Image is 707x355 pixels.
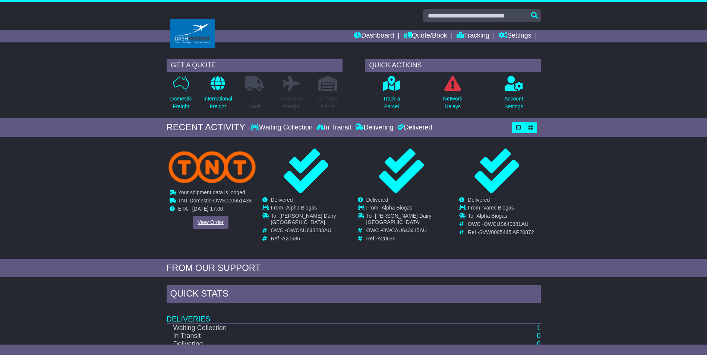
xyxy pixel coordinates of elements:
[178,205,223,211] span: ETA - [DATE] 17:00
[178,197,211,203] span: TNT Domestic
[468,229,534,236] td: Ref -
[499,30,531,42] a: Settings
[365,59,541,72] div: QUICK ACTIONS
[366,227,445,236] td: OWC -
[280,95,302,111] p: Air & Sea Freight
[167,305,541,324] td: Deliveries
[286,205,317,211] span: Alpha Biogas
[271,213,336,225] span: [PERSON_NAME] Dairy [GEOGRAPHIC_DATA]
[504,76,524,115] a: AccountSettings
[366,236,445,242] td: Ref -
[537,324,540,332] a: 1
[271,213,350,227] td: To -
[468,197,490,203] span: Delivered
[366,213,445,227] td: To -
[366,213,432,225] span: [PERSON_NAME] Dairy [GEOGRAPHIC_DATA]
[203,76,233,115] a: InternationalFreight
[315,124,353,132] div: In Transit
[443,76,463,115] a: NetworkDelays
[468,205,534,213] td: From -
[245,95,264,111] p: Full Loads
[395,124,432,132] div: Delivered
[354,30,394,42] a: Dashboard
[287,227,331,233] span: OWCAU643233AU
[271,227,350,236] td: OWC -
[366,197,388,203] span: Delivered
[383,95,400,111] p: Track a Parcel
[271,205,350,213] td: From -
[271,197,293,203] span: Delivered
[250,124,314,132] div: Waiting Collection
[457,30,489,42] a: Tracking
[353,124,395,132] div: Delivering
[366,205,445,213] td: From -
[168,151,255,183] img: TNT_Domestic.png
[193,216,228,229] a: View Order
[213,197,252,203] span: OWS000651438
[484,221,528,227] span: OWCUS640381AU
[468,213,534,221] td: To -
[537,340,540,348] a: 0
[178,189,245,195] span: Your shipment data is lodged
[504,95,523,111] p: Account Settings
[170,76,192,115] a: DomesticFreight
[378,236,395,242] span: A20636
[282,236,300,242] span: A20636
[167,324,471,332] td: Waiting Collection
[403,30,447,42] a: Quote/Book
[537,332,540,339] a: 0
[382,227,427,233] span: OWCAU643415AU
[167,340,471,348] td: Delivering
[167,122,251,133] div: RECENT ACTIVITY -
[170,95,192,111] p: Domestic Freight
[382,76,400,115] a: Track aParcel
[167,263,541,274] div: FROM OUR SUPPORT
[271,236,350,242] td: Ref -
[483,205,514,211] span: Varec Biogas
[477,213,508,219] span: Alpha Biogas
[479,229,534,235] span: SVW0005445 AP20872
[382,205,413,211] span: Alpha Biogas
[167,285,541,305] div: Quick Stats
[178,197,251,205] td: -
[167,332,471,340] td: In Transit
[203,95,232,111] p: International Freight
[167,59,343,72] div: GET A QUOTE
[318,95,338,111] p: Air / Sea Depot
[468,221,534,229] td: OWC -
[443,95,462,111] p: Network Delays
